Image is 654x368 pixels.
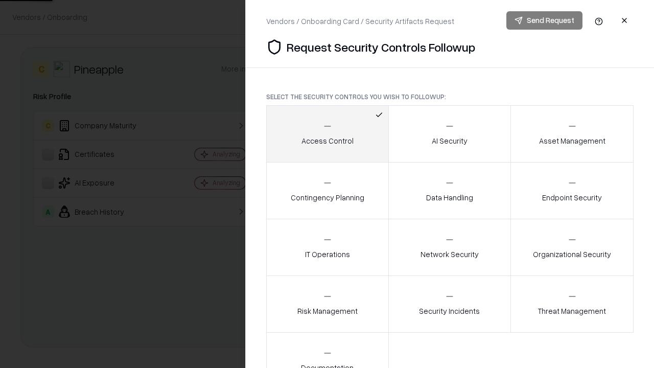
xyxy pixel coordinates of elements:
[266,275,389,333] button: Risk Management
[510,275,634,333] button: Threat Management
[538,306,606,316] p: Threat Management
[266,16,454,27] div: Vendors / Onboarding Card / Security Artifacts Request
[291,192,364,203] p: Contingency Planning
[301,135,354,146] p: Access Control
[539,135,605,146] p: Asset Management
[510,219,634,276] button: Organizational Security
[266,93,634,101] p: Select the security controls you wish to followup:
[266,105,389,163] button: Access Control
[432,135,468,146] p: AI Security
[287,39,475,55] p: Request Security Controls Followup
[388,275,511,333] button: Security Incidents
[421,249,479,260] p: Network Security
[510,105,634,163] button: Asset Management
[266,162,389,219] button: Contingency Planning
[533,249,611,260] p: Organizational Security
[305,249,350,260] p: IT Operations
[388,219,511,276] button: Network Security
[388,105,511,163] button: AI Security
[266,219,389,276] button: IT Operations
[510,162,634,219] button: Endpoint Security
[419,306,480,316] p: Security Incidents
[297,306,358,316] p: Risk Management
[426,192,473,203] p: Data Handling
[542,192,602,203] p: Endpoint Security
[388,162,511,219] button: Data Handling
